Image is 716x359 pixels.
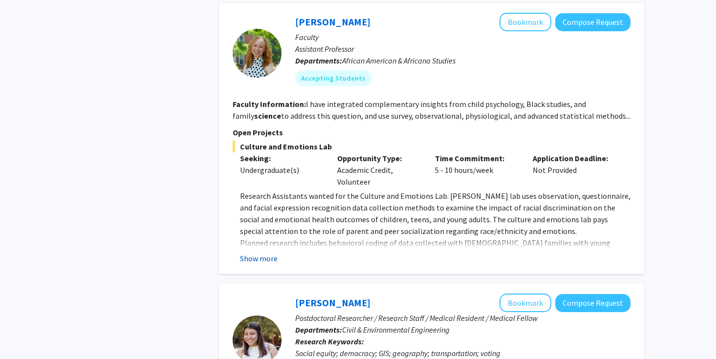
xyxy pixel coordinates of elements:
p: Postdoctoral Researcher / Research Staff / Medical Resident / Medical Fellow [295,312,630,324]
p: Seeking: [240,152,323,164]
b: Research Keywords: [295,337,364,346]
div: Social equity; democracy; GIS; geography; transportation; voting [295,347,630,359]
b: Departments: [295,56,342,65]
mat-chip: Accepting Students [295,70,371,86]
button: Add Gretchen Bella to Bookmarks [499,294,551,312]
b: Departments: [295,325,342,335]
p: Research Assistants wanted for the Culture and Emotions Lab. [PERSON_NAME] lab uses observation, ... [240,190,630,237]
p: Application Deadline: [533,152,616,164]
span: Civil & Environmental Engineering [342,325,450,335]
div: Academic Credit, Volunteer [330,152,428,188]
b: Faculty Information: [233,99,306,109]
p: Assistant Professor [295,43,630,55]
span: African American & Africana Studies [342,56,456,65]
p: Open Projects [233,127,630,138]
b: science [254,111,281,121]
a: [PERSON_NAME] [295,16,370,28]
div: 5 - 10 hours/week [428,152,525,188]
button: Compose Request to Gretchen Bella [555,294,630,312]
p: Faculty [295,31,630,43]
iframe: Chat [7,315,42,352]
p: Time Commitment: [435,152,518,164]
div: Undergraduate(s) [240,164,323,176]
button: Compose Request to Angel Dunbar [555,13,630,31]
button: Show more [240,253,278,264]
p: Planned research includes behavioral coding of data collected with [DEMOGRAPHIC_DATA] families wi... [240,237,630,296]
fg-read-more: I have integrated complementary insights from child psychology, Black studies, and family to addr... [233,99,630,121]
p: Opportunity Type: [337,152,420,164]
a: [PERSON_NAME] [295,296,370,309]
span: Culture and Emotions Lab [233,141,630,152]
button: Add Angel Dunbar to Bookmarks [499,13,551,31]
div: Not Provided [525,152,623,188]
